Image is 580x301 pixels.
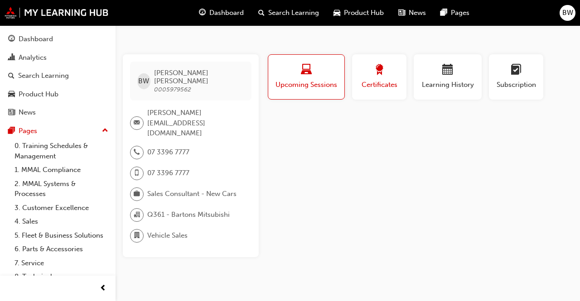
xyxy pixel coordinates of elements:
[147,210,230,220] span: Q361 - Bartons Mitsubishi
[19,126,37,136] div: Pages
[560,5,575,21] button: BW
[11,229,112,243] a: 5. Fleet & Business Solutions
[19,107,36,118] div: News
[4,123,112,139] button: Pages
[442,64,453,76] span: calendar-icon
[489,54,543,100] button: Subscription
[4,86,112,103] a: Product Hub
[4,29,112,123] button: DashboardAnalyticsSearch LearningProduct HubNews
[134,167,140,179] span: mobile-icon
[391,4,433,22] a: news-iconNews
[4,31,112,48] a: Dashboard
[147,168,189,178] span: 07 3396 7777
[147,230,188,241] span: Vehicle Sales
[326,4,391,22] a: car-iconProduct Hub
[11,201,112,215] a: 3. Customer Excellence
[147,108,244,139] span: [PERSON_NAME][EMAIL_ADDRESS][DOMAIN_NAME]
[147,147,189,158] span: 07 3396 7777
[134,147,140,158] span: phone-icon
[134,209,140,221] span: organisation-icon
[268,54,345,100] button: Upcoming Sessions
[398,7,405,19] span: news-icon
[433,4,477,22] a: pages-iconPages
[4,49,112,66] a: Analytics
[440,7,447,19] span: pages-icon
[251,4,326,22] a: search-iconSearch Learning
[11,270,112,284] a: 8. Technical
[134,230,140,242] span: department-icon
[102,125,108,137] span: up-icon
[192,4,251,22] a: guage-iconDashboard
[154,86,191,93] span: 0005979562
[19,53,47,63] div: Analytics
[352,54,406,100] button: Certificates
[8,91,15,99] span: car-icon
[19,89,58,100] div: Product Hub
[11,177,112,201] a: 2. MMAL Systems & Processes
[451,8,469,18] span: Pages
[359,80,400,90] span: Certificates
[8,35,15,43] span: guage-icon
[5,7,109,19] img: mmal
[275,80,338,90] span: Upcoming Sessions
[8,72,14,80] span: search-icon
[11,139,112,163] a: 0. Training Schedules & Management
[268,8,319,18] span: Search Learning
[4,104,112,121] a: News
[409,8,426,18] span: News
[138,76,149,86] span: BW
[11,163,112,177] a: 1. MMAL Compliance
[8,109,15,117] span: news-icon
[154,69,244,85] span: [PERSON_NAME] [PERSON_NAME]
[496,80,536,90] span: Subscription
[4,67,112,84] a: Search Learning
[414,54,482,100] button: Learning History
[18,71,69,81] div: Search Learning
[8,127,15,135] span: pages-icon
[11,215,112,229] a: 4. Sales
[420,80,475,90] span: Learning History
[301,64,312,76] span: laptop-icon
[100,283,106,294] span: prev-icon
[134,117,140,129] span: email-icon
[11,256,112,270] a: 7. Service
[258,7,265,19] span: search-icon
[199,7,206,19] span: guage-icon
[147,189,237,199] span: Sales Consultant - New Cars
[511,64,522,76] span: learningplan-icon
[19,34,53,44] div: Dashboard
[134,188,140,200] span: briefcase-icon
[8,54,15,62] span: chart-icon
[562,8,573,18] span: BW
[209,8,244,18] span: Dashboard
[344,8,384,18] span: Product Hub
[333,7,340,19] span: car-icon
[11,242,112,256] a: 6. Parts & Accessories
[374,64,385,76] span: award-icon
